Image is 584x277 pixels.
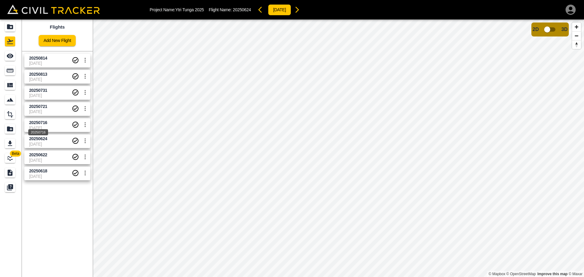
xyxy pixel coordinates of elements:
[233,7,251,12] span: 20250624
[506,272,536,276] a: OpenStreetMap
[93,19,584,277] canvas: Map
[150,7,204,12] p: Project Name: Ytri Tunga 2025
[572,40,581,49] button: Reset bearing to north
[209,7,251,12] p: Flight Name:
[533,27,539,32] span: 2D
[561,27,568,32] span: 3D
[572,31,581,40] button: Zoom out
[537,272,568,276] a: Map feedback
[568,272,582,276] a: Maxar
[7,5,100,14] img: Civil Tracker
[488,272,505,276] a: Mapbox
[28,129,48,135] div: 20250716
[572,23,581,31] button: Zoom in
[268,4,291,16] button: [DATE]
